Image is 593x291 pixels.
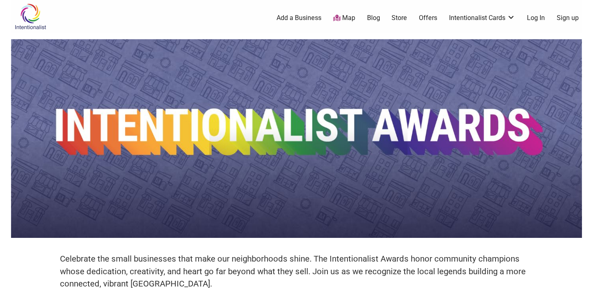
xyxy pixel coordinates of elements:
img: Intentionalist [11,3,50,30]
a: Store [392,13,407,22]
a: Offers [419,13,437,22]
a: Log In [527,13,545,22]
a: Blog [367,13,380,22]
a: Sign up [557,13,579,22]
a: Add a Business [277,13,321,22]
p: Celebrate the small businesses that make our neighborhoods shine. The Intentionalist Awards honor... [60,253,533,290]
a: Map [333,13,355,23]
a: Intentionalist Cards [449,13,515,22]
